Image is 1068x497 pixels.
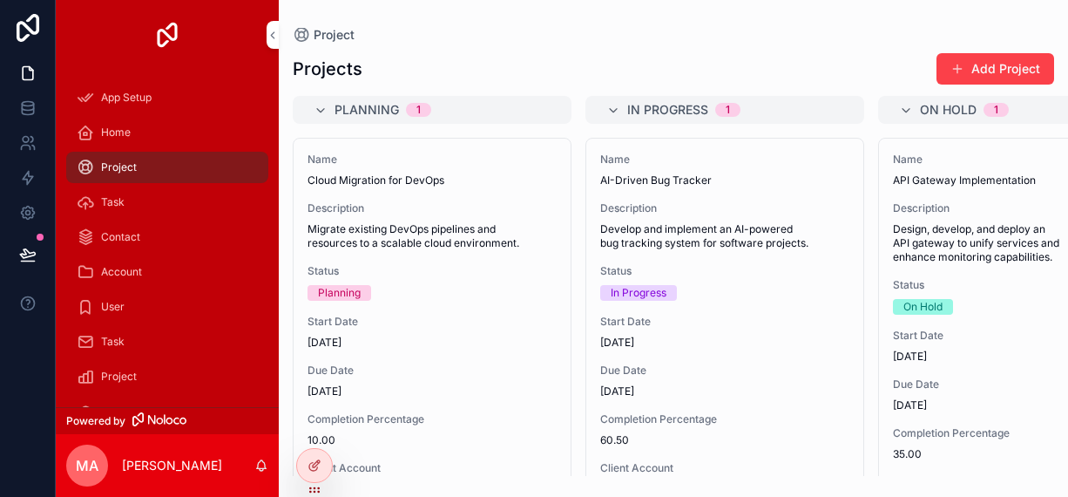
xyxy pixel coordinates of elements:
[66,291,268,323] a: User
[600,222,849,250] span: Develop and implement an AI-powered bug tracking system for software projects.
[318,285,361,301] div: Planning
[600,336,849,350] span: [DATE]
[600,364,849,378] span: Due Date
[308,174,557,187] span: Cloud Migration for DevOps
[627,101,708,119] span: In Progress
[308,433,557,447] span: 10.00
[335,101,399,119] span: Planning
[920,101,977,119] span: On Hold
[66,326,268,357] a: Task
[66,256,268,288] a: Account
[308,336,557,350] span: [DATE]
[101,91,152,105] span: App Setup
[600,385,849,398] span: [DATE]
[101,370,137,384] span: Project
[600,412,849,426] span: Completion Percentage
[600,315,849,329] span: Start Date
[600,201,849,215] span: Description
[101,126,131,140] span: Home
[611,285,666,301] div: In Progress
[101,230,140,244] span: Contact
[994,103,998,117] div: 1
[76,455,98,476] span: ma
[600,264,849,278] span: Status
[101,195,125,209] span: Task
[66,152,268,183] a: Project
[600,153,849,167] span: Name
[600,433,849,447] span: 60.50
[66,82,268,113] a: App Setup
[308,385,557,398] span: [DATE]
[66,187,268,218] a: Task
[101,405,137,419] span: Project
[308,222,557,250] span: Migrate existing DevOps pipelines and resources to a scalable cloud environment.
[600,461,849,475] span: Client Account
[308,412,557,426] span: Completion Percentage
[600,174,849,187] span: AI-Driven Bug Tracker
[66,221,268,253] a: Contact
[308,315,557,329] span: Start Date
[308,461,557,475] span: Client Account
[101,335,125,349] span: Task
[56,70,279,407] div: scrollable content
[293,26,355,44] a: Project
[936,53,1054,85] button: Add Project
[122,457,222,474] p: [PERSON_NAME]
[726,103,730,117] div: 1
[66,117,268,148] a: Home
[101,300,125,314] span: User
[66,396,268,427] a: Project
[308,201,557,215] span: Description
[308,264,557,278] span: Status
[314,26,355,44] span: Project
[308,364,557,378] span: Due Date
[153,21,181,49] img: App logo
[416,103,421,117] div: 1
[293,57,362,81] h1: Projects
[101,160,137,174] span: Project
[66,361,268,392] a: Project
[903,299,943,315] div: On Hold
[56,407,279,434] a: Powered by
[101,265,142,279] span: Account
[308,153,557,167] span: Name
[66,414,125,428] span: Powered by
